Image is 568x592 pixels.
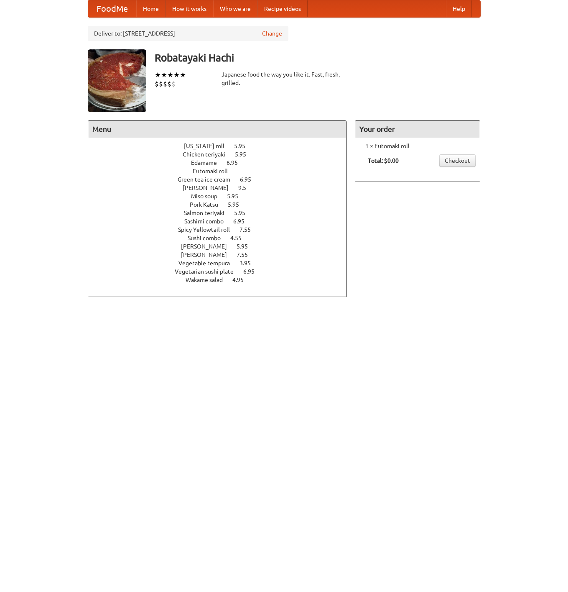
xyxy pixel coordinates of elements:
[234,210,254,216] span: 5.95
[213,0,257,17] a: Who we are
[88,0,136,17] a: FoodMe
[183,151,234,158] span: Chicken teriyaki
[167,79,171,89] li: $
[155,49,481,66] h3: Robatayaki Hachi
[230,235,250,241] span: 4.55
[181,243,235,250] span: [PERSON_NAME]
[188,235,229,241] span: Sushi combo
[191,159,225,166] span: Edamame
[180,70,186,79] li: ★
[191,193,226,200] span: Miso soup
[439,154,476,167] a: Checkout
[193,168,236,174] span: Futomaki roll
[262,29,282,38] a: Change
[222,70,347,87] div: Japanese food the way you like it. Fast, fresh, grilled.
[446,0,472,17] a: Help
[166,0,213,17] a: How it works
[233,218,253,225] span: 6.95
[178,226,238,233] span: Spicy Yellowtail roll
[184,218,232,225] span: Sashimi combo
[186,277,259,283] a: Wakame salad 4.95
[163,79,167,89] li: $
[184,210,233,216] span: Salmon teriyaki
[184,143,233,149] span: [US_STATE] roll
[136,0,166,17] a: Home
[181,251,235,258] span: [PERSON_NAME]
[184,210,261,216] a: Salmon teriyaki 5.95
[234,143,254,149] span: 5.95
[239,260,259,267] span: 3.95
[155,79,159,89] li: $
[228,201,247,208] span: 5.95
[237,251,256,258] span: 7.55
[161,70,167,79] li: ★
[191,193,254,200] a: Miso soup 5.95
[178,260,266,267] a: Vegetable tempura 3.95
[181,251,263,258] a: [PERSON_NAME] 7.55
[188,235,257,241] a: Sushi combo 4.55
[178,226,266,233] a: Spicy Yellowtail roll 7.55
[359,142,476,150] li: 1 × Futomaki roll
[88,26,288,41] div: Deliver to: [STREET_ADDRESS]
[368,157,399,164] b: Total: $0.00
[240,176,260,183] span: 6.95
[183,151,262,158] a: Chicken teriyaki 5.95
[181,243,263,250] a: [PERSON_NAME] 5.95
[183,185,262,191] a: [PERSON_NAME] 9.5
[243,268,263,275] span: 6.95
[88,49,146,112] img: angular.jpg
[175,268,242,275] span: Vegetarian sushi plate
[191,159,253,166] a: Edamame 6.95
[171,79,176,89] li: $
[239,226,259,233] span: 7.55
[155,70,161,79] li: ★
[88,121,346,138] h4: Menu
[159,79,163,89] li: $
[237,243,256,250] span: 5.95
[190,201,227,208] span: Pork Katsu
[184,218,260,225] a: Sashimi combo 6.95
[257,0,308,17] a: Recipe videos
[173,70,180,79] li: ★
[167,70,173,79] li: ★
[184,143,261,149] a: [US_STATE] roll 5.95
[178,260,238,267] span: Vegetable tempura
[178,176,267,183] a: Green tea ice cream 6.95
[175,268,270,275] a: Vegetarian sushi plate 6.95
[227,193,247,200] span: 5.95
[193,168,252,174] a: Futomaki roll
[227,159,246,166] span: 6.95
[238,185,255,191] span: 9.5
[178,176,239,183] span: Green tea ice cream
[183,185,237,191] span: [PERSON_NAME]
[186,277,231,283] span: Wakame salad
[355,121,480,138] h4: Your order
[190,201,255,208] a: Pork Katsu 5.95
[232,277,252,283] span: 4.95
[235,151,255,158] span: 5.95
